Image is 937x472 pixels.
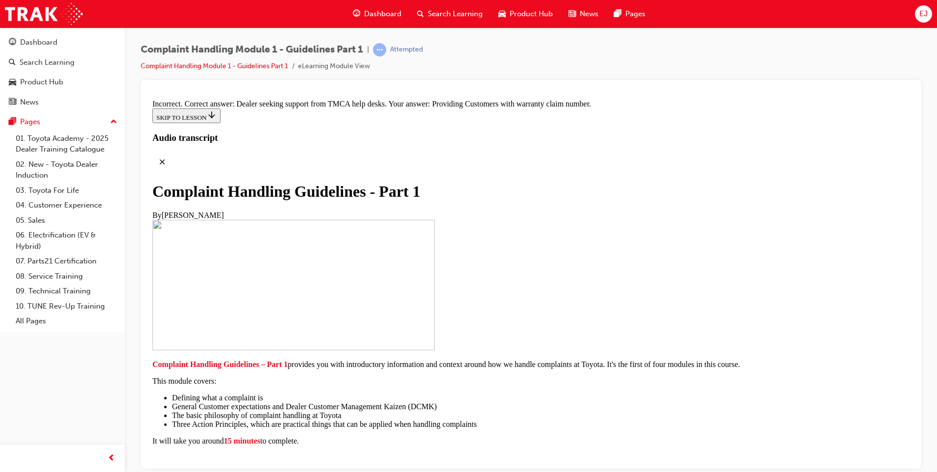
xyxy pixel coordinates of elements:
a: News [4,93,121,111]
a: 06. Electrification (EV & Hybrid) [12,228,121,254]
a: All Pages [12,314,121,329]
span: prev-icon [108,452,115,465]
div: Complaint Handling Guidelines - Part 1 [4,87,761,105]
a: Search Learning [4,53,121,72]
span: | [367,44,369,55]
div: Dashboard [20,37,57,48]
a: Product Hub [4,73,121,91]
button: Pages [4,113,121,131]
span: car-icon [9,78,16,87]
a: 10. TUNE Rev-Up Training [12,299,121,314]
span: Pages [625,8,645,20]
div: Incorrect. Correct answer: Dealer seeking support from TMCA help desks. Your answer: Providing Cu... [4,4,761,13]
li: Defining what a complaint is [24,298,761,307]
span: learningRecordVerb_ATTEMPT-icon [373,43,386,56]
div: Pages [20,116,40,128]
span: By [4,115,13,124]
div: News [20,97,39,108]
span: Search Learning [428,8,483,20]
a: 05. Sales [12,213,121,228]
span: pages-icon [9,118,16,127]
a: guage-iconDashboard [345,4,409,24]
button: DashboardSearch LearningProduct HubNews [4,31,121,113]
span: Dashboard [364,8,401,20]
span: 15 minutes [75,341,112,349]
span: Complaint Handling Module 1 - Guidelines Part 1 [141,44,363,55]
span: guage-icon [9,38,16,47]
a: Dashboard [4,33,121,52]
li: General Customer expectations and Dealer Customer Management Kaizen (DCMK) [24,307,761,315]
span: SKIP TO LESSON [8,18,68,26]
a: 07. Parts21 Certification [12,254,121,269]
span: News [580,8,598,20]
li: Three Action Principles, which are practical things that can be applied when handling complaints [24,324,761,333]
h3: Audio transcript [4,37,761,48]
span: news-icon [568,8,576,20]
span: up-icon [110,116,117,129]
span: [PERSON_NAME] [13,115,75,124]
p: This module covers: [4,281,761,290]
a: 09. Technical Training [12,284,121,299]
a: search-iconSearch Learning [409,4,491,24]
a: 01. Toyota Academy - 2025 Dealer Training Catalogue [12,131,121,157]
span: guage-icon [353,8,360,20]
span: car-icon [498,8,506,20]
div: Search Learning [20,57,74,68]
a: news-iconNews [561,4,606,24]
img: Trak [5,3,83,25]
span: search-icon [9,58,16,67]
a: 02. New - Toyota Dealer Induction [12,157,121,183]
button: Close audio transcript panel [4,56,24,76]
p: provides you with introductory information and context around how we handle complaints at Toyota.... [4,264,761,273]
div: Product Hub [20,77,63,88]
span: search-icon [417,8,424,20]
a: 03. Toyota For Life [12,183,121,198]
div: Attempted [390,45,423,54]
button: SKIP TO LESSON [4,13,72,27]
a: 08. Service Training [12,269,121,284]
li: eLearning Module View [298,61,370,72]
span: news-icon [9,98,16,107]
p: It will take you around to complete. [4,341,761,350]
span: Complaint Handling Guidelines – Part 1 [4,264,139,273]
span: Product Hub [510,8,553,20]
a: car-iconProduct Hub [491,4,561,24]
a: Complaint Handling Module 1 - Guidelines Part 1 [141,62,288,70]
span: EJ [919,8,928,20]
span: pages-icon [614,8,621,20]
a: 04. Customer Experience [12,198,121,213]
button: EJ [915,5,932,23]
a: pages-iconPages [606,4,653,24]
li: The basic philosophy of complaint handling at Toyota [24,315,761,324]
